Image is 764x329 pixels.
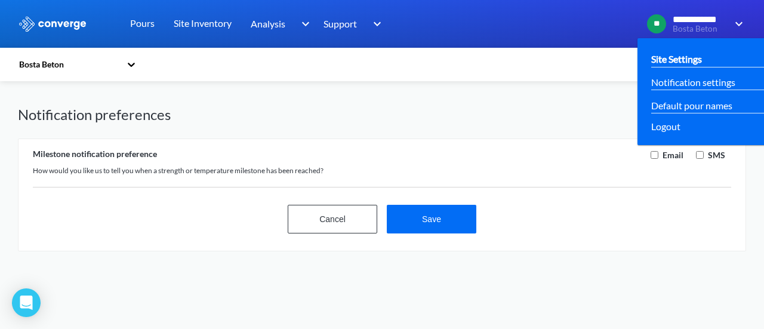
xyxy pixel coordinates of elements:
[365,17,384,31] img: downArrow.svg
[324,16,357,31] span: Support
[727,17,746,31] img: downArrow.svg
[18,105,746,124] h1: Notification preferences
[651,51,702,66] a: Site Settings
[288,205,377,233] button: Cancel
[673,24,727,33] span: Bosta Beton
[18,16,87,32] img: logo_ewhite.svg
[251,16,285,31] span: Analysis
[706,149,725,162] label: SMS
[651,75,735,90] a: Notification settings
[660,149,683,162] label: Email
[294,17,313,31] img: downArrow.svg
[651,119,680,134] span: Logout
[387,205,476,233] button: Save
[12,288,41,317] div: Open Intercom Messenger
[18,58,121,71] div: Bosta Beton
[651,98,732,113] a: Default pour names
[33,164,644,177] div: How would you like us to tell you when a strength or temperature milestone has been reached?
[33,149,644,159] div: Milestone notification preference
